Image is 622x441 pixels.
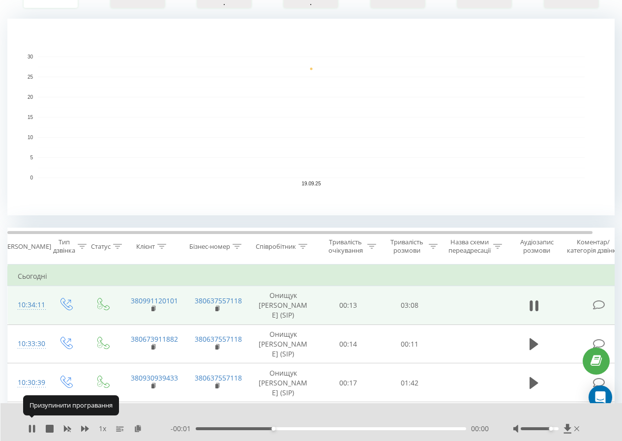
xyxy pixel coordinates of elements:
[18,271,47,281] font: Сьогодні
[131,373,178,382] a: 380930939433
[18,339,45,348] font: 10:33:30
[91,242,111,251] font: Статус
[189,242,230,251] font: Бізнес-номер
[339,339,357,349] font: 00:14
[259,291,307,320] font: Онищук [PERSON_NAME] (SIP)
[339,378,357,387] font: 00:17
[256,242,296,251] font: Співробітник
[448,237,491,255] font: Назва схеми переадресації
[136,242,155,251] font: Клієнт
[28,115,33,120] text: 15
[18,300,45,309] font: 10:34:11
[589,385,612,409] div: Відкрити Intercom Messenger
[103,424,106,433] font: х
[18,378,45,387] font: 10:30:39
[401,339,418,349] font: 00:11
[131,296,178,305] a: 380991120101
[549,427,553,431] div: Мітка доступності
[520,237,554,255] font: Аудіозапис розмови
[302,181,321,186] text: 19.09.25
[171,424,173,433] font: -
[28,94,33,100] text: 20
[339,301,357,310] font: 00:13
[28,74,33,80] text: 25
[131,334,178,344] a: 380673911882
[30,155,33,160] text: 5
[259,368,307,397] font: Онищук [PERSON_NAME] (SIP)
[30,401,113,410] font: Призупинити програвання
[99,424,103,433] font: 1
[195,296,242,305] a: 380637557118
[401,301,418,310] font: 03:08
[328,237,363,255] font: Тривалість очікування
[195,373,242,382] a: 380637557118
[471,424,489,433] font: 00:00
[28,54,33,59] text: 30
[271,427,275,431] div: Мітка доступності
[259,329,307,358] font: Онищук [PERSON_NAME] (SIP)
[30,175,33,180] text: 0
[28,135,33,140] text: 10
[390,237,423,255] font: Тривалість розмови
[567,237,620,255] font: Коментар/категорія дзвінка
[1,242,51,251] font: [PERSON_NAME]
[53,237,75,255] font: Тип дзвінка
[7,19,615,215] svg: Діаграма.
[195,334,242,344] a: 380637557118
[401,378,418,387] font: 01:42
[173,424,191,433] font: 00:01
